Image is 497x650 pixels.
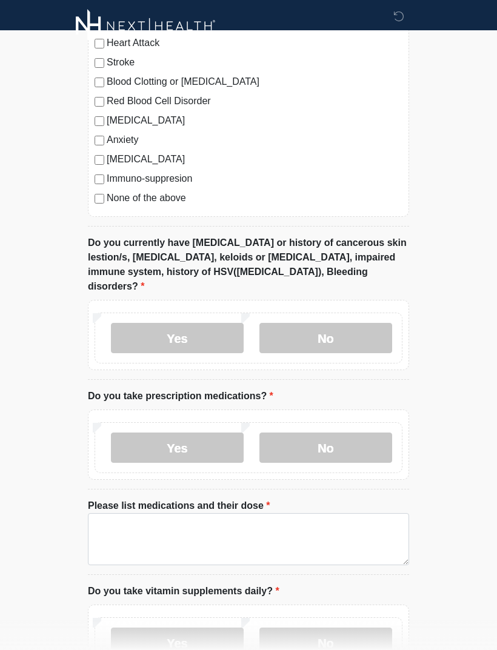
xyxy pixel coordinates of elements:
label: No [259,323,392,353]
input: [MEDICAL_DATA] [95,116,104,126]
label: Yes [111,433,244,463]
input: Stroke [95,58,104,68]
label: Do you take vitamin supplements daily? [88,584,279,599]
label: Do you currently have [MEDICAL_DATA] or history of cancerous skin lestion/s, [MEDICAL_DATA], kelo... [88,236,409,294]
label: [MEDICAL_DATA] [107,113,402,128]
label: Please list medications and their dose [88,499,270,513]
label: Red Blood Cell Disorder [107,94,402,108]
img: Next-Health Logo [76,9,216,42]
input: None of the above [95,194,104,204]
label: Anxiety [107,133,402,147]
input: Anxiety [95,136,104,145]
input: Immuno-suppresion [95,174,104,184]
label: [MEDICAL_DATA] [107,152,402,167]
input: [MEDICAL_DATA] [95,155,104,165]
input: Blood Clotting or [MEDICAL_DATA] [95,78,104,87]
label: Blood Clotting or [MEDICAL_DATA] [107,75,402,89]
label: Yes [111,323,244,353]
label: Immuno-suppresion [107,171,402,186]
label: None of the above [107,191,402,205]
label: Do you take prescription medications? [88,389,273,403]
label: Stroke [107,55,402,70]
input: Red Blood Cell Disorder [95,97,104,107]
label: No [259,433,392,463]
